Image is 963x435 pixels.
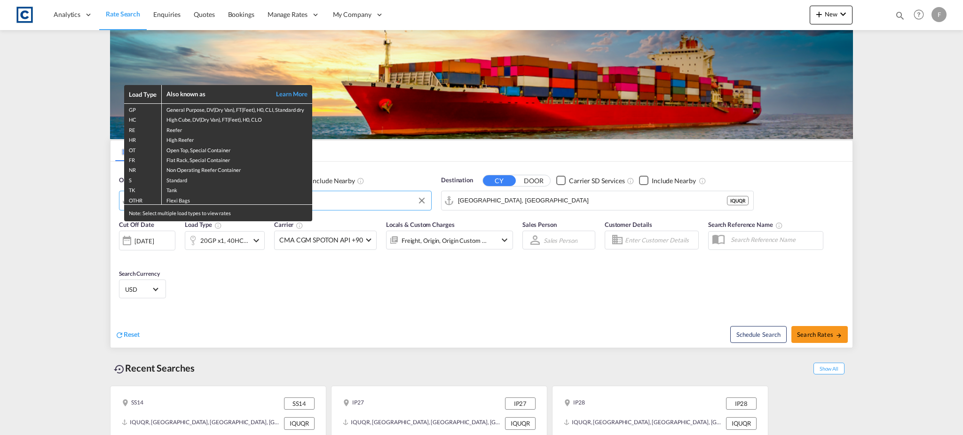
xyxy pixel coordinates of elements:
[124,124,162,134] td: RE
[162,134,312,144] td: High Reefer
[162,174,312,184] td: Standard
[162,154,312,164] td: Flat Rack, Special Container
[124,154,162,164] td: FR
[124,85,162,103] th: Load Type
[162,124,312,134] td: Reefer
[124,174,162,184] td: S
[162,104,312,114] td: General Purpose, DV(Dry Van), FT(Feet), H0, CLI, Standard dry
[162,164,312,174] td: Non Operating Reefer Container
[124,144,162,154] td: OT
[124,134,162,144] td: HR
[162,184,312,194] td: Tank
[124,194,162,205] td: OTHR
[162,114,312,124] td: High Cube, DV(Dry Van), FT(Feet), H0, CLO
[162,144,312,154] td: Open Top, Special Container
[124,164,162,174] td: NR
[265,90,308,98] a: Learn More
[124,184,162,194] td: TK
[162,194,312,205] td: Flexi Bags
[166,90,265,98] div: Also known as
[124,104,162,114] td: GP
[124,114,162,124] td: HC
[124,205,312,221] div: Note: Select multiple load types to view rates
